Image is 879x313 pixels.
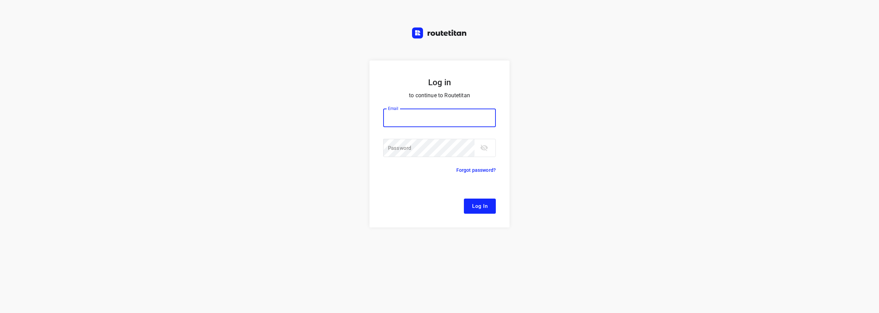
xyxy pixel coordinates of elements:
span: Log In [472,202,488,211]
img: Routetitan [412,27,467,38]
p: to continue to Routetitan [383,91,496,100]
h5: Log in [383,77,496,88]
p: Forgot password? [456,166,496,174]
button: toggle password visibility [477,141,491,155]
button: Log In [464,199,496,214]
